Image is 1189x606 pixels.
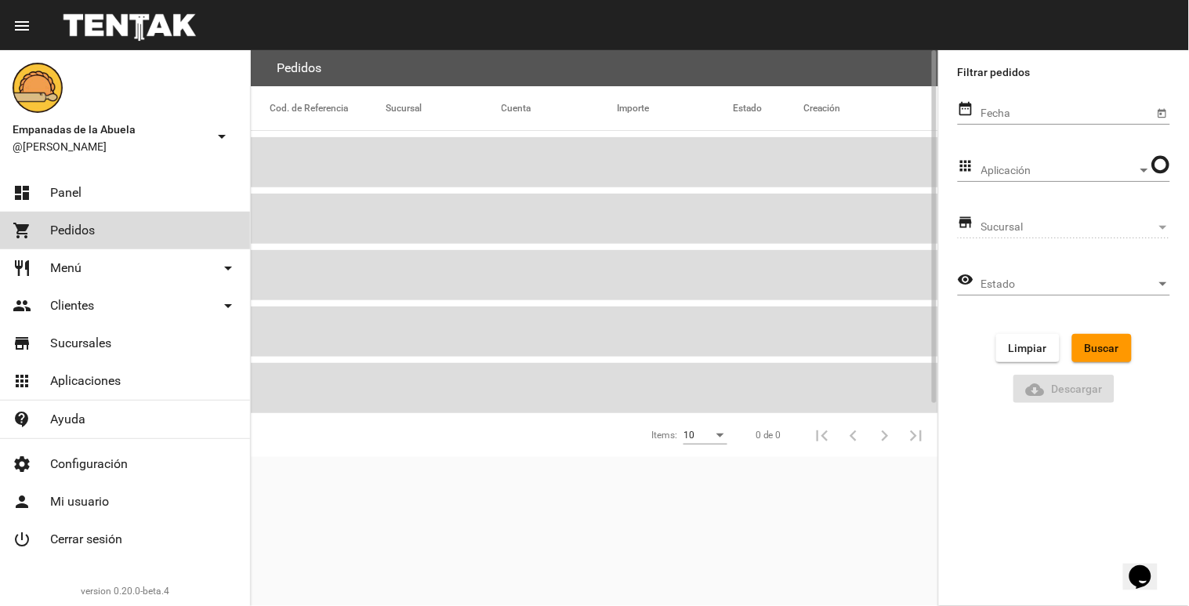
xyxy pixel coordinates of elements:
button: Descargar ReporteDescargar [1013,375,1115,403]
div: 0 de 0 [756,427,781,443]
span: Aplicaciones [50,373,121,389]
mat-icon: people [13,296,31,315]
input: Fecha [981,107,1154,120]
mat-header-cell: Estado [733,86,803,130]
span: Sucursales [50,336,111,351]
mat-icon: visibility [958,270,974,289]
span: Mi usuario [50,494,109,510]
span: Ayuda [50,412,85,427]
mat-icon: Descargar Reporte [1026,380,1045,399]
mat-icon: person [13,492,31,511]
mat-icon: date_range [958,100,974,118]
span: Aplicación [981,165,1137,177]
mat-icon: contact_support [13,410,31,429]
mat-icon: store [958,213,974,232]
mat-header-cell: Cuenta [502,86,618,130]
mat-icon: shopping_cart [13,221,31,240]
flou-section-header: Pedidos [251,50,938,86]
mat-select: Items: [683,430,727,441]
span: Limpiar [1009,342,1047,354]
div: version 0.20.0-beta.4 [13,583,237,599]
button: Siguiente [869,419,901,451]
mat-header-cell: Importe [617,86,733,130]
button: Primera [807,419,838,451]
span: @[PERSON_NAME] [13,139,206,154]
span: Descargar [1026,383,1103,395]
span: Pedidos [50,223,95,238]
span: Estado [981,278,1156,291]
div: Items: [651,427,677,443]
button: Open calendar [1154,104,1170,121]
mat-icon: store [13,334,31,353]
mat-icon: apps [958,157,974,176]
span: Menú [50,260,82,276]
mat-icon: menu [13,16,31,35]
mat-icon: settings [13,455,31,474]
mat-icon: power_settings_new [13,530,31,549]
span: Cerrar sesión [50,532,122,547]
mat-select: Estado [981,278,1170,291]
button: Buscar [1072,334,1132,362]
span: Panel [50,185,82,201]
mat-icon: apps [13,372,31,390]
span: Empanadas de la Abuela [13,120,206,139]
span: Buscar [1085,342,1119,354]
label: Filtrar pedidos [958,63,1170,82]
mat-icon: restaurant [13,259,31,278]
img: f0136945-ed32-4f7c-91e3-a375bc4bb2c5.png [13,63,63,113]
mat-select: Aplicación [981,165,1151,177]
span: Configuración [50,456,128,472]
button: Última [901,419,932,451]
span: Sucursal [981,221,1156,234]
mat-icon: dashboard [13,183,31,202]
mat-icon: arrow_drop_down [219,296,237,315]
mat-header-cell: Cod. de Referencia [251,86,386,130]
span: 10 [683,430,694,441]
mat-icon: arrow_drop_down [219,259,237,278]
button: Anterior [838,419,869,451]
button: Limpiar [996,334,1060,362]
mat-icon: arrow_drop_down [212,127,231,146]
mat-select: Sucursal [981,221,1170,234]
mat-header-cell: Sucursal [386,86,502,130]
mat-header-cell: Creación [803,86,938,130]
h3: Pedidos [277,57,321,79]
iframe: chat widget [1123,543,1173,590]
span: Clientes [50,298,94,314]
